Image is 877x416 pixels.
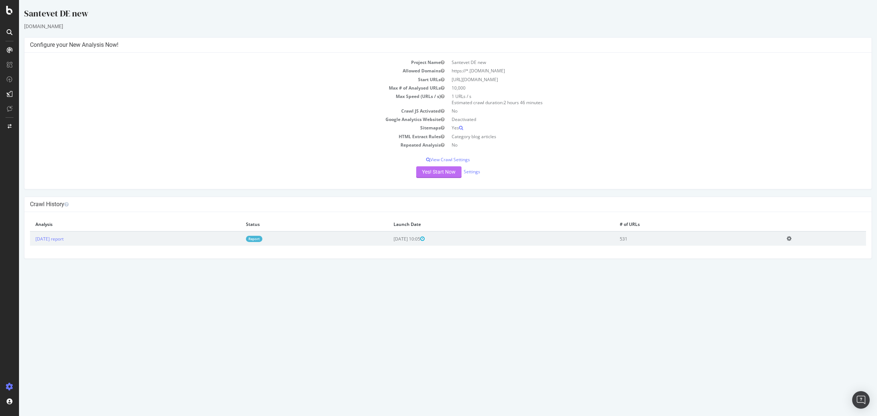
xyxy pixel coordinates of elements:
[429,67,847,75] td: https://*.[DOMAIN_NAME]
[595,218,763,231] th: # of URLs
[429,141,847,149] td: No
[5,7,853,23] div: Santevet DE new
[429,75,847,84] td: [URL][DOMAIN_NAME]
[397,166,443,178] button: Yes! Start Now
[11,218,221,231] th: Analysis
[221,218,369,231] th: Status
[16,236,45,242] a: [DATE] report
[485,99,524,106] span: 2 hours 46 minutes
[429,115,847,124] td: Deactivated
[11,92,429,107] td: Max Speed (URLs / s)
[429,84,847,92] td: 10,000
[11,41,847,49] h4: Configure your New Analysis Now!
[11,75,429,84] td: Start URLs
[11,107,429,115] td: Crawl JS Activated
[11,67,429,75] td: Allowed Domains
[369,218,595,231] th: Launch Date
[852,391,870,409] div: Open Intercom Messenger
[11,124,429,132] td: Sitemaps
[429,92,847,107] td: 1 URLs / s Estimated crawl duration:
[11,141,429,149] td: Repeated Analysis
[11,84,429,92] td: Max # of Analysed URLs
[5,23,853,30] div: [DOMAIN_NAME]
[11,58,429,67] td: Project Name
[445,169,461,175] a: Settings
[429,107,847,115] td: No
[595,231,763,246] td: 531
[11,156,847,163] p: View Crawl Settings
[375,236,406,242] span: [DATE] 10:05
[429,132,847,141] td: Category blog articles
[11,132,429,141] td: HTML Extract Rules
[227,236,243,242] a: Report
[429,124,847,132] td: Yes
[11,201,847,208] h4: Crawl History
[11,115,429,124] td: Google Analytics Website
[429,58,847,67] td: Santevet DE new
